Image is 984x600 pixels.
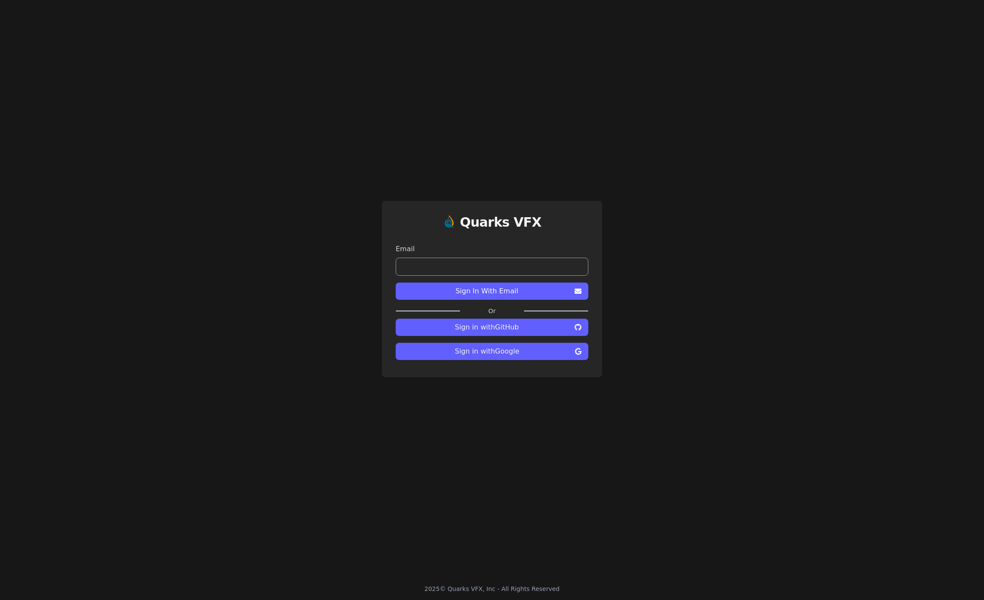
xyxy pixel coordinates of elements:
button: Sign In With Email [396,283,588,300]
a: Quarks VFX [460,215,541,237]
span: Sign in with GitHub [403,322,571,332]
div: 2025 © Quarks VFX, Inc - All Rights Reserved [424,585,560,593]
h1: Quarks VFX [460,215,541,230]
span: Sign in with Google [403,346,572,357]
label: Email [396,244,588,254]
label: Or [460,307,524,315]
span: Sign In With Email [403,286,571,296]
button: Sign in withGitHub [396,319,588,336]
button: Sign in withGoogle [396,343,588,360]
